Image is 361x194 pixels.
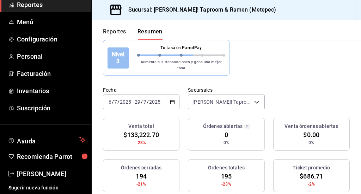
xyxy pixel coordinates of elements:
[17,69,86,78] span: Facturación
[208,164,245,172] h3: Órdenes totales
[132,99,134,105] span: -
[308,140,314,146] span: 0%
[147,99,149,105] span: /
[192,98,251,105] span: [PERSON_NAME]! Taproom & Ramen (Metepec)
[117,99,120,105] span: /
[123,6,276,14] h3: Sucursal: [PERSON_NAME]! Taproom & Ramen (Metepec)
[300,172,323,181] span: $686.71
[103,88,179,92] label: Fecha
[17,52,86,61] span: Personal
[136,181,146,187] span: -21%
[137,28,163,40] button: Resumen
[141,99,143,105] span: /
[308,181,315,187] span: -2%
[17,103,86,113] span: Suscripción
[121,164,161,172] h3: Órdenes cerradas
[225,130,228,140] span: 0
[103,28,163,40] div: navigation tabs
[136,172,146,181] span: 194
[17,152,86,161] span: Recomienda Parrot
[103,28,126,40] button: Reportes
[112,99,114,105] span: /
[149,99,161,105] input: ----
[17,17,86,27] span: Menú
[188,88,264,92] label: Sucursales
[136,140,146,146] span: -23%
[303,130,319,140] span: $0.00
[17,169,86,179] span: [PERSON_NAME]
[123,130,159,140] span: $133,222.70
[17,86,86,96] span: Inventarios
[284,123,338,130] h3: Venta órdenes abiertas
[224,140,229,146] span: 0%
[293,164,330,172] h3: Ticket promedio
[137,45,226,51] p: Tu tasa en ParrotPay
[108,47,129,69] div: Nivel 3
[143,99,147,105] input: --
[8,184,86,192] span: Sugerir nueva función
[128,123,154,130] h3: Venta total
[137,59,226,71] p: Aumenta tus transacciones y gana una mejor tasa
[134,99,141,105] input: --
[17,136,77,144] span: Ayuda
[221,181,231,187] span: -23%
[17,34,86,44] span: Configuración
[120,99,131,105] input: ----
[203,123,243,130] h3: Órdenes abiertas
[221,172,232,181] span: 195
[114,99,117,105] input: --
[108,99,112,105] input: --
